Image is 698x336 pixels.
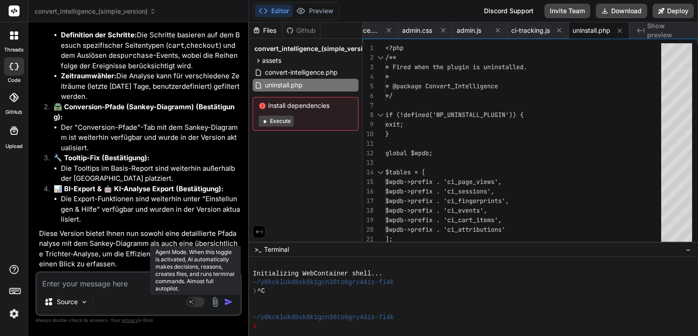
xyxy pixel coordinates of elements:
[54,184,224,193] strong: 📊 BI-Export & 🤖 KI-Analyse Export (Bestätigung):
[385,111,523,119] span: if (!defined('WP_UNINSTALL_PLUGIN')) {
[363,206,374,215] div: 18
[39,229,240,270] p: Diese Version bietet Ihnen nun sowohl eine detaillierte Pfadanalyse mit dem Sankey-Diagramm als a...
[363,101,374,110] div: 7
[363,168,374,177] div: 14
[374,110,386,120] div: Click to collapse the range.
[385,130,389,138] span: }
[363,234,374,244] div: 21
[385,82,498,90] span: * @package Convert_Intelligence
[254,245,261,254] span: >_
[61,163,240,184] li: Die Tooltips im Basis-Report sind weiterhin außerhalb der [GEOGRAPHIC_DATA] platziert.
[257,287,265,295] span: ^C
[363,110,374,120] div: 8
[253,322,257,331] span: ❯
[224,297,233,306] img: icon
[61,31,137,39] strong: Definition der Schritte:
[684,242,693,257] button: −
[4,46,24,54] label: threads
[283,26,320,35] div: Github
[6,306,22,321] img: settings
[385,63,527,71] span: * Fired when the plugin is uninstalled.
[363,72,374,81] div: 4
[264,67,339,78] span: convert-intelligence.php
[457,26,481,35] span: admin.js
[262,56,281,65] span: assets
[61,194,240,225] li: Die Export-Funktionen sind weiterhin unter "Einstellungen & Hilfe" verfügbar und wurden in der Ve...
[253,270,382,278] span: Initializing WebContainer shell...
[249,26,282,35] div: Files
[385,120,404,128] span: exit;
[363,158,374,168] div: 13
[385,206,487,214] span: $wpdb->prefix . 'ci_events',
[363,139,374,148] div: 11
[264,245,289,254] span: Terminal
[385,149,433,157] span: global $wpdb;
[385,168,425,176] span: $tables = [
[35,7,156,16] span: convert_intelligence_(simple_version)
[385,216,502,224] span: $wpdb->prefix . 'ci_cart_items',
[363,91,374,101] div: 6
[385,44,404,52] span: <?php
[254,44,373,53] span: convert_intelligence_(simple_version)
[385,225,505,234] span: $wpdb->prefix . 'ci_attributions'
[253,287,257,295] span: ❯
[363,177,374,187] div: 15
[35,316,242,325] p: Always double-check its answers. Your in Bind
[511,26,550,35] span: ci-tracking.js
[122,317,138,323] span: privacy
[5,108,22,116] label: GitHub
[686,245,691,254] span: −
[255,5,293,17] button: Editor
[385,197,509,205] span: $wpdb->prefix . 'ci_fingerprints',
[293,5,337,17] button: Preview
[544,4,590,18] button: Invite Team
[363,187,374,196] div: 16
[363,62,374,72] div: 3
[653,4,694,18] button: Deploy
[259,101,353,110] span: Install dependencies
[253,278,394,287] span: ~/y0kcklukd0sk6k1gcn36to6gry44is-fi4k
[374,53,386,62] div: Click to collapse the range.
[363,148,374,158] div: 12
[573,26,610,35] span: uninstall.php
[80,298,88,306] img: Pick Models
[61,71,240,102] li: Die Analyse kann für verschiedene Zeiträume (letzte [DATE] Tage, benutzerdefiniert) gefiltert wer...
[479,4,539,18] div: Discord Support
[259,116,294,127] button: Execute
[61,30,240,71] li: Die Schritte basieren auf dem Besuch spezifischer Seitentypen ( , ) und dem Auslösen des -Events,...
[363,81,374,91] div: 5
[184,296,206,307] button: Agent Mode. When this toggle is activated, AI automatically makes decisions, reasons, creates fil...
[120,51,153,60] code: purchase
[363,53,374,62] div: 2
[363,43,374,53] div: 1
[210,297,220,307] img: attachment
[5,143,23,150] label: Upload
[54,153,150,162] strong: 🔧 Tooltip-Fix (Bestätigung):
[363,215,374,225] div: 19
[253,313,394,322] span: ~/y0kcklukd0sk6k1gcn36to6gry44is-fi4k
[596,4,647,18] button: Download
[385,235,393,243] span: ];
[363,225,374,234] div: 20
[61,122,240,153] li: Der "Conversion-Pfade"-Tab mit dem Sankey-Diagramm ist weiterhin verfügbar und wurde in der Versi...
[363,196,374,206] div: 17
[61,71,116,80] strong: Zeitraumwähler:
[264,80,304,91] span: uninstall.php
[363,129,374,139] div: 10
[54,102,234,122] strong: 🛣️ Conversion-Pfade (Sankey-Diagramm) (Bestätigung):
[385,187,494,195] span: $wpdb->prefix . 'ci_sessions',
[647,21,691,40] span: Show preview
[402,26,432,35] span: admin.css
[186,41,219,50] code: checkout
[363,120,374,129] div: 9
[8,76,20,84] label: code
[168,41,184,50] code: cart
[385,178,502,186] span: $wpdb->prefix . 'ci_page_views',
[374,168,386,177] div: Click to collapse the range.
[57,297,78,306] p: Source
